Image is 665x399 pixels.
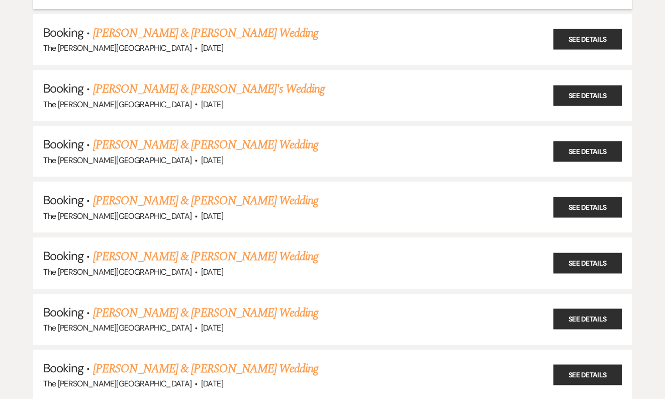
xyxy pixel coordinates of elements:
a: See Details [553,85,622,106]
span: Booking [43,136,83,152]
span: Booking [43,25,83,40]
span: [DATE] [201,378,223,389]
span: [DATE] [201,323,223,333]
span: The [PERSON_NAME][GEOGRAPHIC_DATA] [43,267,192,277]
a: See Details [553,309,622,330]
a: See Details [553,141,622,162]
a: See Details [553,197,622,217]
span: The [PERSON_NAME][GEOGRAPHIC_DATA] [43,378,192,389]
span: Booking [43,248,83,264]
span: The [PERSON_NAME][GEOGRAPHIC_DATA] [43,99,192,110]
span: Booking [43,192,83,208]
a: [PERSON_NAME] & [PERSON_NAME] Wedding [93,136,318,154]
span: The [PERSON_NAME][GEOGRAPHIC_DATA] [43,43,192,53]
span: Booking [43,304,83,320]
a: [PERSON_NAME] & [PERSON_NAME] Wedding [93,248,318,266]
a: [PERSON_NAME] & [PERSON_NAME] Wedding [93,24,318,42]
a: See Details [553,253,622,274]
span: [DATE] [201,267,223,277]
a: [PERSON_NAME] & [PERSON_NAME] Wedding [93,304,318,322]
span: Booking [43,81,83,96]
a: [PERSON_NAME] & [PERSON_NAME] Wedding [93,360,318,378]
span: [DATE] [201,155,223,166]
a: [PERSON_NAME] & [PERSON_NAME] Wedding [93,192,318,210]
span: Booking [43,360,83,376]
a: [PERSON_NAME] & [PERSON_NAME]'s Wedding [93,80,325,98]
a: See Details [553,365,622,385]
span: The [PERSON_NAME][GEOGRAPHIC_DATA] [43,323,192,333]
span: The [PERSON_NAME][GEOGRAPHIC_DATA] [43,211,192,221]
span: [DATE] [201,211,223,221]
span: The [PERSON_NAME][GEOGRAPHIC_DATA] [43,155,192,166]
span: [DATE] [201,43,223,53]
a: See Details [553,29,622,50]
span: [DATE] [201,99,223,110]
